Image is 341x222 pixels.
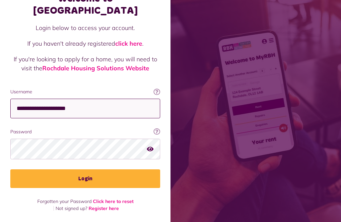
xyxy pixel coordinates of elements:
[42,64,149,72] a: Rochdale Housing Solutions Website
[10,55,160,73] p: If you're looking to apply for a home, you will need to visit the
[10,169,160,188] button: Login
[10,39,160,48] p: If you haven't already registered .
[10,23,160,32] p: Login below to access your account.
[56,205,87,211] span: Not signed up?
[89,205,119,211] a: Register here
[10,88,160,95] label: Username
[115,40,142,47] a: click here
[37,198,92,204] span: Forgotten your Password
[93,198,134,204] a: Click here to reset
[10,128,160,135] label: Password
